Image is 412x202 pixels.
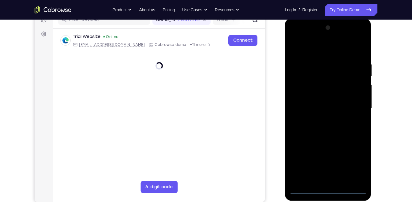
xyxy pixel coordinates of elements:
[302,4,317,16] a: Register
[325,4,377,16] a: Try Online Demo
[38,46,110,50] div: Email
[155,46,171,50] span: +11 more
[120,46,152,50] span: Cobrowse demo
[122,20,141,26] label: demo_id
[215,18,225,28] button: Refresh
[298,6,300,13] span: /
[44,46,110,50] span: web@example.com
[194,38,223,49] a: Connect
[285,4,296,16] a: Log In
[106,184,143,196] button: 6-digit code
[19,32,230,56] div: Open device details
[35,6,71,13] a: Go to the home page
[38,37,66,43] div: Trial Website
[68,38,84,43] div: Online
[69,39,70,41] div: New devices found.
[163,4,175,16] a: Pricing
[182,20,193,26] label: Email
[113,4,132,16] button: Product
[215,4,240,16] button: Resources
[35,20,112,26] input: Filter devices...
[114,46,152,50] div: App
[139,4,155,16] a: About us
[182,4,207,16] button: Use Cases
